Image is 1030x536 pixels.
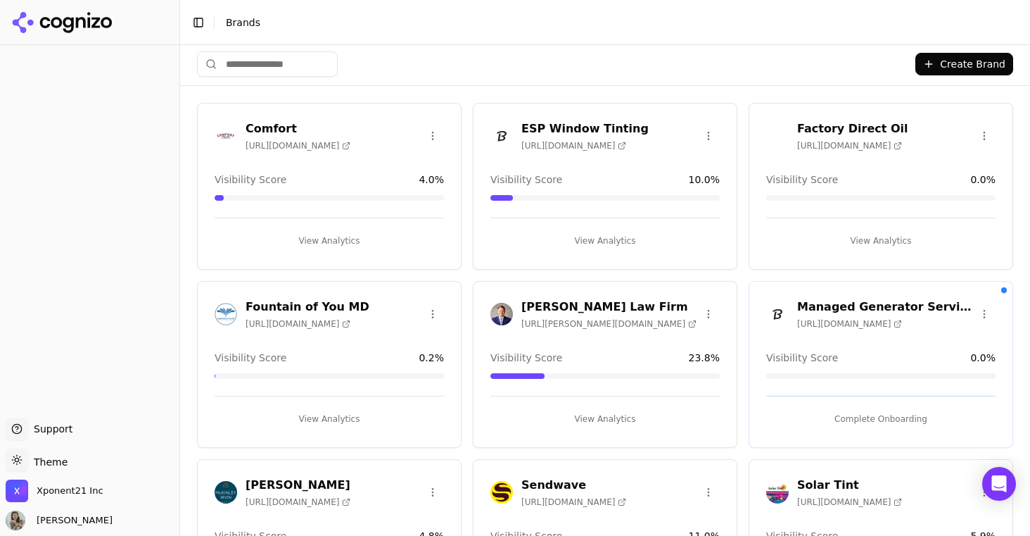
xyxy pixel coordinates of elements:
span: 0.0 % [970,351,996,365]
button: Open organization switcher [6,480,103,502]
span: [URL][DOMAIN_NAME] [246,140,350,151]
span: 0.2 % [419,351,444,365]
button: View Analytics [766,230,996,252]
span: [URL][DOMAIN_NAME] [521,497,626,508]
div: Open Intercom Messenger [982,467,1016,501]
img: Solar Tint [766,481,789,504]
img: Managed Generator Services [766,303,789,325]
span: 23.8 % [689,351,720,365]
button: View Analytics [215,230,444,252]
img: Sendwave [490,481,513,504]
button: Create Brand [915,53,1013,75]
img: Comfort [215,125,237,147]
span: [URL][DOMAIN_NAME] [797,318,902,330]
img: ESP Window Tinting [490,125,513,147]
h3: ESP Window Tinting [521,120,649,137]
span: Visibility Score [766,173,838,187]
span: Visibility Score [490,351,562,365]
span: 4.0 % [419,173,444,187]
img: Factory Direct Oil [766,125,789,147]
h3: Solar Tint [797,477,902,494]
button: Complete Onboarding [766,408,996,430]
span: Visibility Score [766,351,838,365]
h3: Fountain of You MD [246,299,369,316]
span: Visibility Score [490,173,562,187]
img: Fountain of You MD [215,303,237,325]
h3: Comfort [246,120,350,137]
h3: [PERSON_NAME] [246,477,350,494]
span: 0.0 % [970,173,996,187]
h3: Managed Generator Services [797,299,973,316]
span: Support [28,422,72,436]
h3: Sendwave [521,477,626,494]
img: Xponent21 Inc [6,480,28,502]
button: Open user button [6,511,113,530]
span: Theme [28,456,68,468]
img: Johnston Law Firm [490,303,513,325]
img: McKinley Irvin [215,481,237,504]
button: View Analytics [490,408,720,430]
span: [URL][PERSON_NAME][DOMAIN_NAME] [521,318,697,330]
span: [URL][DOMAIN_NAME] [797,497,902,508]
h3: Factory Direct Oil [797,120,908,137]
button: View Analytics [215,408,444,430]
span: 10.0 % [689,173,720,187]
span: Brands [226,17,260,28]
span: Visibility Score [215,351,286,365]
span: [URL][DOMAIN_NAME] [521,140,626,151]
span: [URL][DOMAIN_NAME] [246,497,350,508]
span: Xponent21 Inc [37,485,103,497]
img: Kayleigh Crandell [6,511,25,530]
span: [PERSON_NAME] [31,514,113,527]
nav: breadcrumb [226,15,991,30]
span: [URL][DOMAIN_NAME] [797,140,902,151]
h3: [PERSON_NAME] Law Firm [521,299,697,316]
button: View Analytics [490,230,720,252]
span: [URL][DOMAIN_NAME] [246,318,350,330]
span: Visibility Score [215,173,286,187]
